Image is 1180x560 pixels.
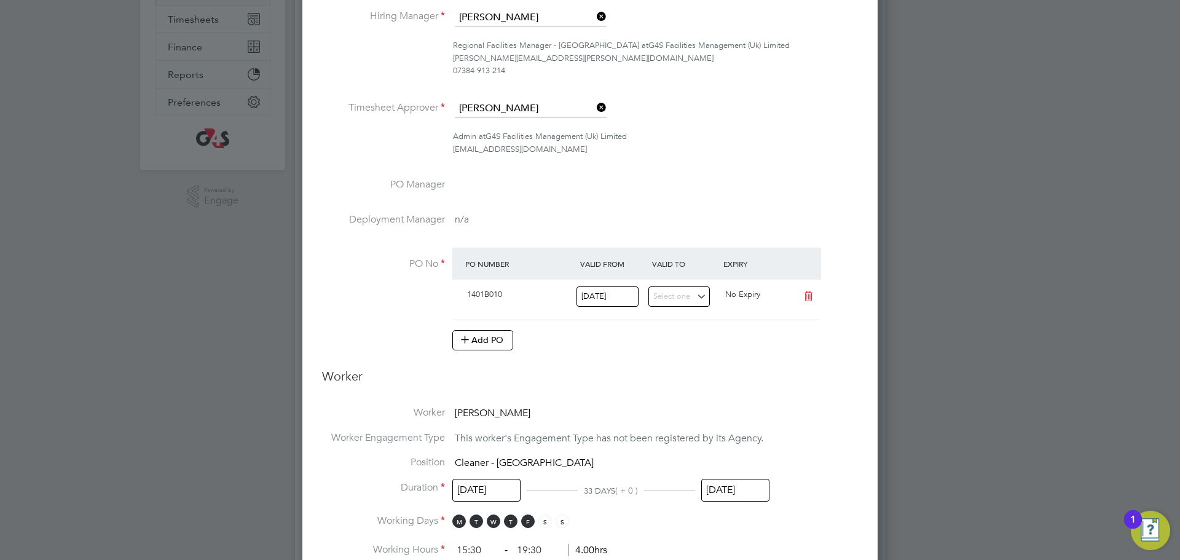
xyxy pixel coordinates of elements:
label: Timesheet Approver [322,101,445,114]
span: G4S Facilities Management (Uk) Limited [486,131,627,141]
span: Regional Facilities Manager - [GEOGRAPHIC_DATA] at [453,40,648,50]
span: Cleaner - [GEOGRAPHIC_DATA] [455,457,594,470]
span: ‐ [502,544,510,556]
span: This worker's Engagement Type has not been registered by its Agency. [455,432,763,444]
label: Hiring Manager [322,10,445,23]
span: No Expiry [725,289,760,299]
label: Position [322,456,445,469]
span: [EMAIL_ADDRESS][DOMAIN_NAME] [453,144,587,154]
span: 4.00hrs [568,544,607,556]
label: PO Manager [322,178,445,191]
span: G4S Facilities Management (Uk) Limited [648,40,790,50]
span: 33 DAYS [584,486,615,496]
span: F [521,515,535,528]
span: Admin at [453,131,486,141]
input: Select one [648,286,710,307]
label: Worker Engagement Type [322,432,445,444]
span: ( + 0 ) [615,485,638,496]
div: Expiry [720,253,792,275]
span: S [556,515,569,528]
label: Worker [322,406,445,419]
input: Select one [452,479,521,502]
button: Add PO [452,330,513,350]
span: M [452,515,466,528]
div: PO Number [462,253,577,275]
h3: Worker [322,368,858,394]
label: Duration [322,481,445,494]
input: Select one [576,286,639,307]
div: 1 [1130,519,1136,535]
span: T [470,515,483,528]
span: [PERSON_NAME] [455,407,530,419]
span: n/a [455,213,469,226]
span: S [538,515,552,528]
label: Working Hours [322,543,445,556]
div: Valid To [649,253,721,275]
span: 1401B010 [467,289,502,299]
span: W [487,515,500,528]
input: Select one [701,479,769,502]
label: Working Days [322,515,445,527]
label: PO No [322,258,445,270]
span: T [504,515,517,528]
div: 07384 913 214 [453,65,858,77]
input: Search for... [455,9,607,27]
input: Search for... [455,100,607,118]
label: Deployment Manager [322,213,445,226]
button: Open Resource Center, 1 new notification [1131,511,1170,550]
div: Valid From [577,253,649,275]
div: [PERSON_NAME][EMAIL_ADDRESS][PERSON_NAME][DOMAIN_NAME] [453,52,858,65]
